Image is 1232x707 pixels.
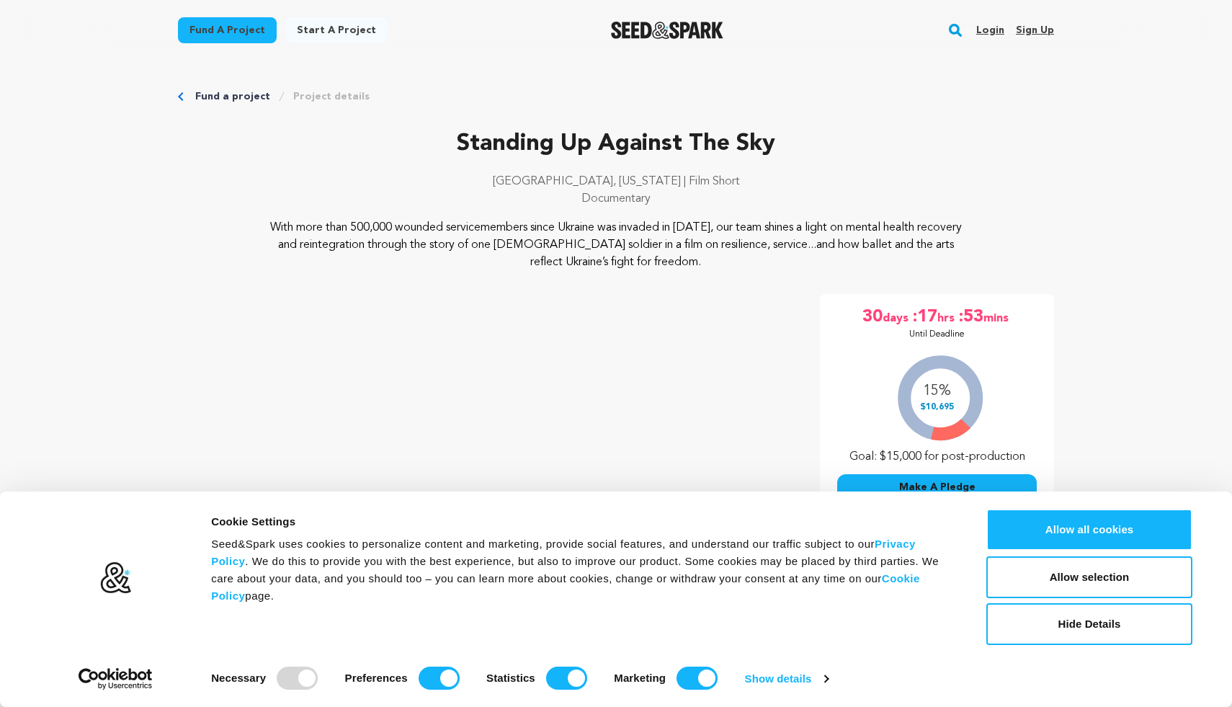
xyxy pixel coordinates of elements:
div: Breadcrumb [178,89,1054,104]
a: Login [976,19,1004,42]
a: Sign up [1016,19,1054,42]
button: Hide Details [986,603,1192,645]
span: 30 [862,306,883,329]
a: Show details [745,668,829,690]
button: Allow all cookies [986,509,1192,551]
span: days [883,306,911,329]
a: Start a project [285,17,388,43]
span: :17 [911,306,937,329]
a: Seed&Spark Homepage [611,22,724,39]
strong: Preferences [345,672,408,684]
a: Fund a project [178,17,277,43]
p: With more than 500,000 wounded servicemembers since Ukraine was invaded in [DATE], our team shine... [266,219,967,271]
p: [GEOGRAPHIC_DATA], [US_STATE] | Film Short [178,173,1054,190]
strong: Statistics [486,672,535,684]
button: Allow selection [986,556,1192,598]
strong: Necessary [211,672,266,684]
p: Until Deadline [909,329,965,340]
span: :53 [958,306,983,329]
a: Usercentrics Cookiebot - opens in a new window [53,668,179,690]
div: Seed&Spark uses cookies to personalize content and marketing, provide social features, and unders... [211,535,954,605]
button: Make A Pledge [837,474,1037,500]
img: Seed&Spark Logo Dark Mode [611,22,724,39]
p: Standing Up Against The Sky [178,127,1054,161]
span: mins [983,306,1012,329]
img: logo [99,561,132,595]
a: Privacy Policy [211,538,916,567]
span: hrs [937,306,958,329]
div: Cookie Settings [211,513,954,530]
strong: Marketing [614,672,666,684]
a: Fund a project [195,89,270,104]
a: Project details [293,89,370,104]
p: Documentary [178,190,1054,208]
